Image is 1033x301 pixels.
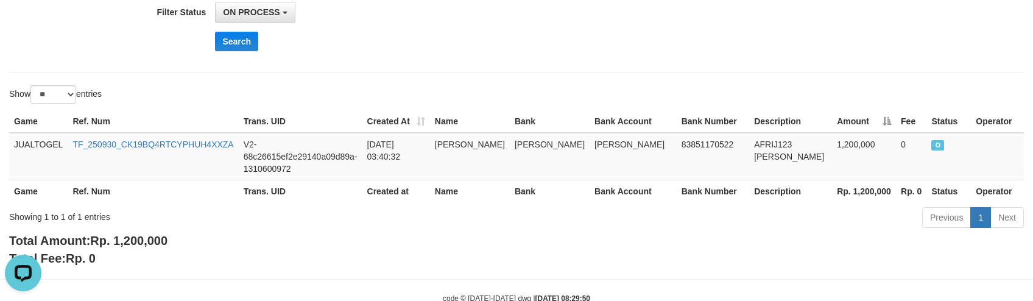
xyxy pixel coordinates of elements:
[931,140,944,150] span: ON PROCESS
[430,180,510,202] th: Name
[9,206,421,223] div: Showing 1 to 1 of 1 entries
[430,110,510,133] th: Name
[990,207,1024,228] a: Next
[362,133,430,180] td: [DATE] 03:40:32
[749,180,832,202] th: Description
[9,85,102,104] label: Show entries
[362,110,430,133] th: Created At: activate to sort column ascending
[971,110,1024,133] th: Operator
[239,110,362,133] th: Trans. UID
[30,85,76,104] select: Showentries
[590,133,677,180] td: [PERSON_NAME]
[749,133,832,180] td: AFRIJ123 [PERSON_NAME]
[926,110,971,133] th: Status
[72,140,233,149] a: TF_250930_CK19BQ4RTCYPHUH4XXZA
[922,207,971,228] a: Previous
[590,110,677,133] th: Bank Account
[832,180,896,202] th: Rp. 1,200,000
[68,110,238,133] th: Ref. Num
[510,110,590,133] th: Bank
[5,5,41,41] button: Open LiveChat chat widget
[68,180,238,202] th: Ref. Num
[896,180,926,202] th: Rp. 0
[430,133,510,180] td: [PERSON_NAME]
[832,133,896,180] td: 1,200,000
[9,234,167,247] b: Total Amount:
[239,180,362,202] th: Trans. UID
[677,133,749,180] td: 83851170522
[971,180,1024,202] th: Operator
[215,32,258,51] button: Search
[362,180,430,202] th: Created at
[677,180,749,202] th: Bank Number
[970,207,991,228] a: 1
[510,180,590,202] th: Bank
[926,180,971,202] th: Status
[896,133,926,180] td: 0
[9,110,68,133] th: Game
[239,133,362,180] td: V2-68c26615ef2e29140a09d89a-1310600972
[590,180,677,202] th: Bank Account
[90,234,167,247] span: Rp. 1,200,000
[749,110,832,133] th: Description
[677,110,749,133] th: Bank Number
[9,133,68,180] td: JUALTOGEL
[9,180,68,202] th: Game
[510,133,590,180] td: [PERSON_NAME]
[9,252,96,265] b: Total Fee:
[896,110,926,133] th: Fee
[215,2,295,23] button: ON PROCESS
[223,7,280,17] span: ON PROCESS
[832,110,896,133] th: Amount: activate to sort column descending
[66,252,96,265] span: Rp. 0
